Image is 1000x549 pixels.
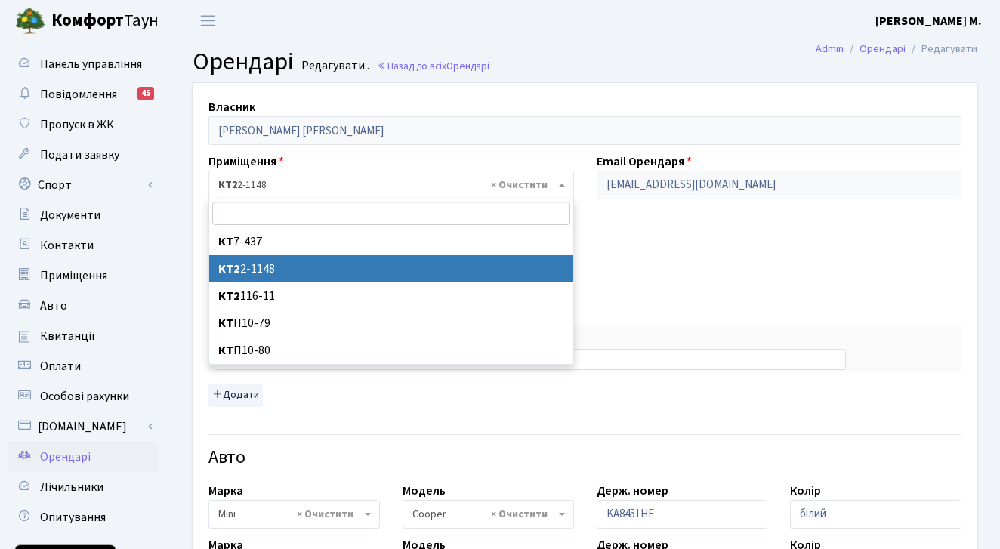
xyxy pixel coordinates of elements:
b: КТ [218,342,233,359]
li: 2-1148 [209,255,573,282]
h4: Авто [208,447,961,469]
li: 116-11 [209,282,573,310]
li: Редагувати [906,41,977,57]
nav: breadcrumb [793,33,1000,65]
span: Лічильники [40,479,103,495]
a: Особові рахунки [8,381,159,412]
span: Особові рахунки [40,388,129,405]
input: Буде використано в якості логіна [597,171,962,199]
span: Документи [40,207,100,224]
a: Admin [816,41,844,57]
li: П10-79 [209,310,573,337]
label: Колір [790,482,821,500]
a: Опитування [8,502,159,532]
span: Орендарі [193,45,294,79]
span: Cooper [412,507,555,522]
a: Орендарі [8,442,159,472]
a: Назад до всіхОрендарі [377,59,489,73]
span: Квитанції [40,328,95,344]
a: Подати заявку [8,140,159,170]
span: <b>КТ2</b>&nbsp;&nbsp;&nbsp;2-1148 [218,177,555,193]
span: Повідомлення [40,86,117,103]
a: [PERSON_NAME] М. [875,12,982,30]
label: Держ. номер [597,482,668,500]
span: Таун [51,8,159,34]
a: Орендарі [860,41,906,57]
label: Власник [208,98,255,116]
span: Приміщення [40,267,107,284]
span: Видалити всі елементи [297,507,353,522]
b: КТ2 [218,261,240,277]
span: <b>КТ2</b>&nbsp;&nbsp;&nbsp;2-1148 [208,171,574,199]
b: КТ2 [218,177,237,193]
button: Додати [208,384,263,407]
a: Панель управління [8,49,159,79]
span: Орендарі [446,59,489,73]
a: Документи [8,200,159,230]
span: Пропуск в ЖК [40,116,114,133]
a: Квитанції [8,321,159,351]
span: Видалити всі елементи [491,507,548,522]
span: Cooper [403,500,574,529]
span: Контакти [40,237,94,254]
div: 45 [137,87,154,100]
span: Орендарі [40,449,91,465]
span: Mini [218,507,361,522]
span: Панель управління [40,56,142,72]
a: Повідомлення45 [8,79,159,109]
h4: Телефони [208,285,961,307]
a: Авто [8,291,159,321]
b: Комфорт [51,8,124,32]
label: Email Орендаря [597,153,692,171]
label: Марка [208,482,243,500]
a: [DOMAIN_NAME] [8,412,159,442]
a: Спорт [8,170,159,200]
li: 7-437 [209,228,573,255]
small: Редагувати . [298,59,369,73]
span: Оплати [40,358,81,375]
b: КТ [218,315,233,332]
span: Видалити всі елементи [491,177,548,193]
a: Приміщення [8,261,159,291]
a: Лічильники [8,472,159,502]
button: Переключити навігацію [189,8,227,33]
b: КТ [218,233,233,250]
label: Модель [403,482,446,500]
label: Приміщення [208,153,284,171]
a: Оплати [8,351,159,381]
img: logo.png [15,6,45,36]
b: [PERSON_NAME] М. [875,13,982,29]
span: Авто [40,298,67,314]
span: Опитування [40,509,106,526]
a: Контакти [8,230,159,261]
a: Пропуск в ЖК [8,109,159,140]
span: Mini [208,500,380,529]
li: П10-80 [209,337,573,364]
span: Подати заявку [40,147,119,163]
b: КТ2 [218,288,240,304]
